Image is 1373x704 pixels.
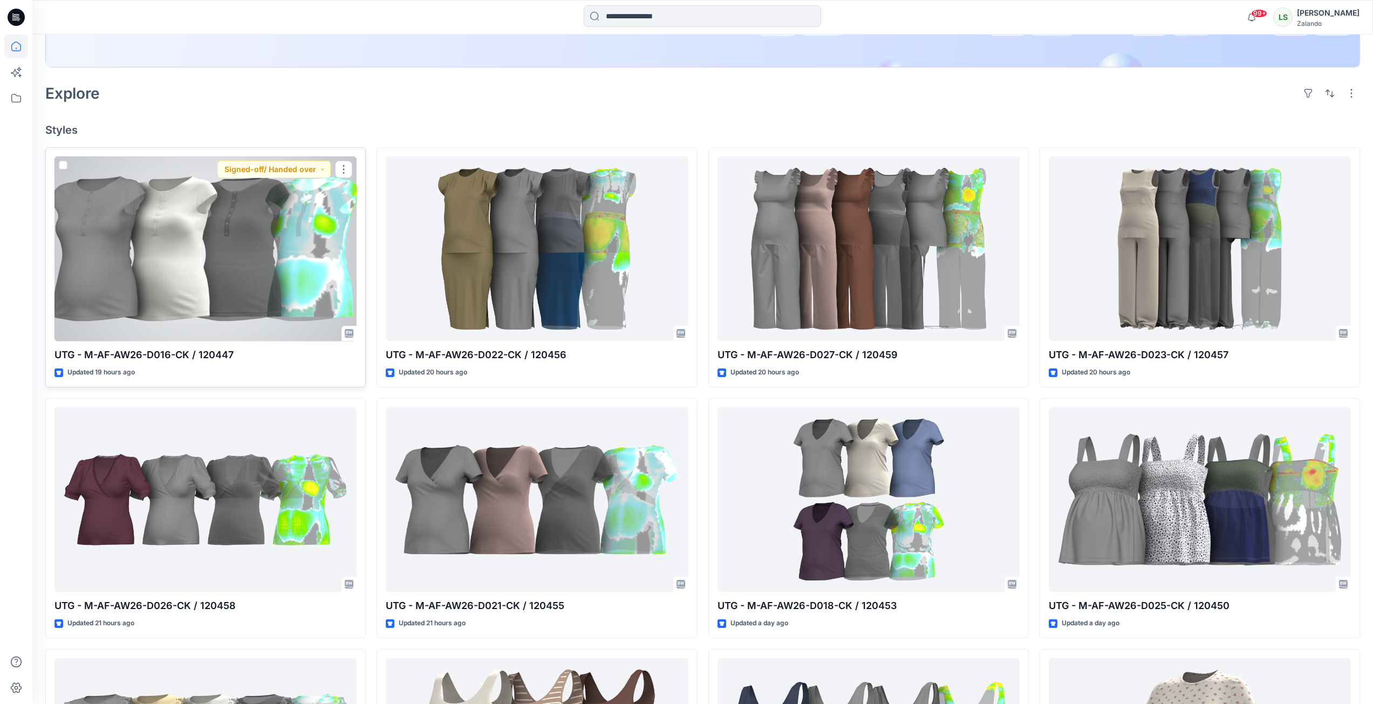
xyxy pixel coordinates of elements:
h4: Styles [45,124,1360,136]
p: UTG - M-AF-AW26-D026-CK / 120458 [54,598,357,613]
a: UTG - M-AF-AW26-D022-CK / 120456 [386,156,688,341]
p: UTG - M-AF-AW26-D023-CK / 120457 [1049,347,1351,363]
a: UTG - M-AF-AW26-D021-CK / 120455 [386,407,688,592]
p: UTG - M-AF-AW26-D021-CK / 120455 [386,598,688,613]
p: Updated 21 hours ago [399,618,466,629]
p: Updated 20 hours ago [399,367,467,378]
p: UTG - M-AF-AW26-D022-CK / 120456 [386,347,688,363]
div: LS [1273,8,1293,27]
div: [PERSON_NAME] [1297,6,1360,19]
a: UTG - M-AF-AW26-D026-CK / 120458 [54,407,357,592]
a: UTG - M-AF-AW26-D027-CK / 120459 [718,156,1020,341]
p: Updated a day ago [1062,618,1119,629]
p: UTG - M-AF-AW26-D027-CK / 120459 [718,347,1020,363]
p: Updated a day ago [730,618,788,629]
p: Updated 19 hours ago [67,367,135,378]
p: Updated 21 hours ago [67,618,134,629]
p: Updated 20 hours ago [730,367,799,378]
p: UTG - M-AF-AW26-D018-CK / 120453 [718,598,1020,613]
p: Updated 20 hours ago [1062,367,1130,378]
a: UTG - M-AF-AW26-D023-CK / 120457 [1049,156,1351,341]
a: UTG - M-AF-AW26-D016-CK / 120447 [54,156,357,341]
a: UTG - M-AF-AW26-D018-CK / 120453 [718,407,1020,592]
a: UTG - M-AF-AW26-D025-CK / 120450 [1049,407,1351,592]
h2: Explore [45,85,100,102]
div: Zalando [1297,19,1360,28]
p: UTG - M-AF-AW26-D025-CK / 120450 [1049,598,1351,613]
p: UTG - M-AF-AW26-D016-CK / 120447 [54,347,357,363]
span: 99+ [1251,9,1267,18]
